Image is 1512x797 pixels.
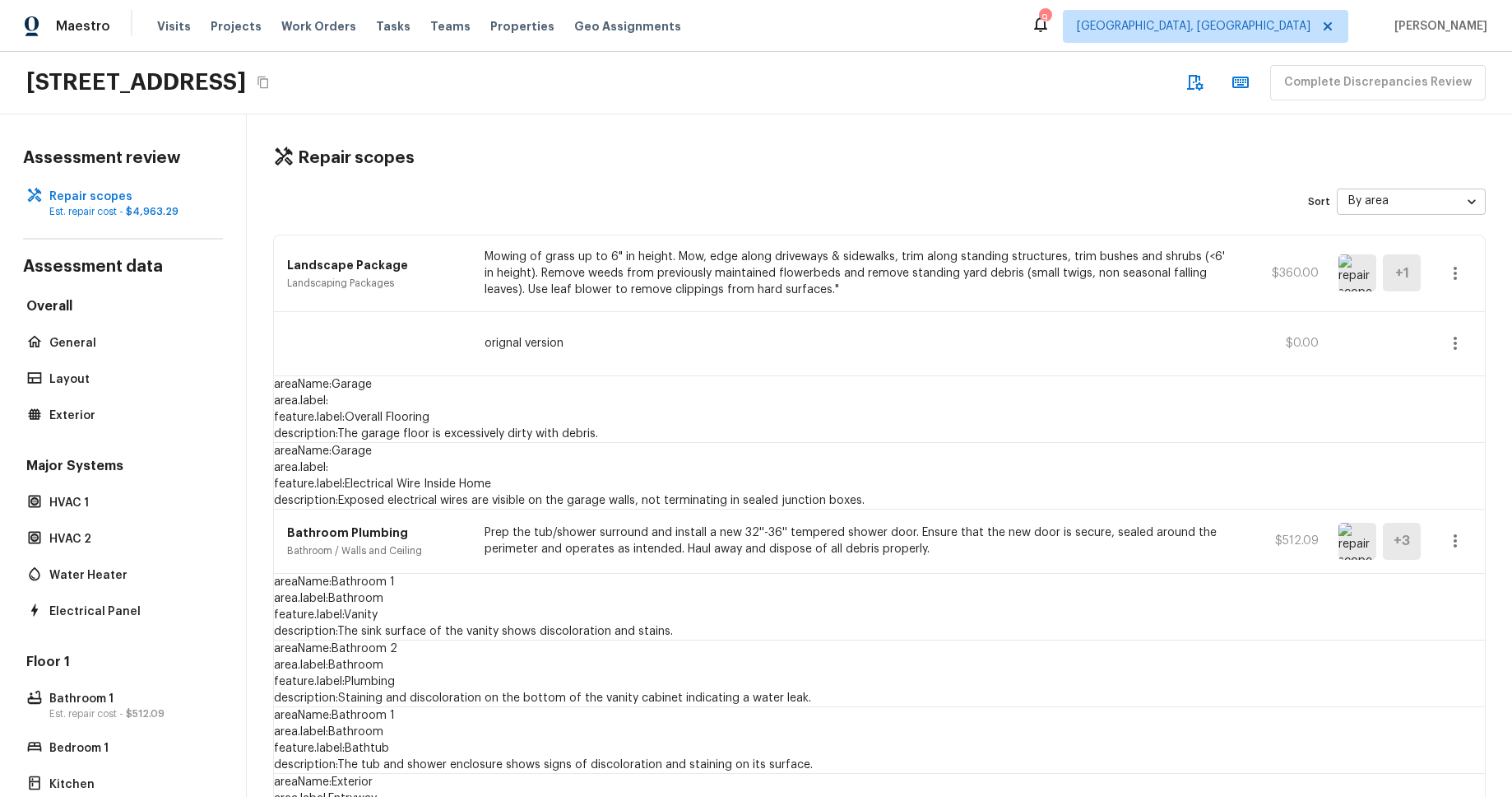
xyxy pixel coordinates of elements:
[23,653,223,674] h5: Floor 1
[274,443,1485,510] div: areaName: Garage area.label: feature.label: Electrical Wire Inside Home description: Exposed elec...
[1338,523,1376,560] img: repair scope asset
[49,205,213,218] p: Est. repair cost -
[126,207,179,217] span: $4,963.29
[274,707,1485,774] div: areaName: Bathroom 1 area.label: Bathroom feature.label: Bathtub description: The tub and shower ...
[430,18,471,35] span: Teams
[56,18,110,35] span: Maestro
[485,335,1225,352] p: orignal version
[376,21,410,32] span: Tasks
[49,335,213,352] p: General
[287,257,465,273] p: Landscape Package
[49,740,213,757] p: Bedroom 1
[281,18,356,35] span: Work Orders
[1388,18,1487,35] span: [PERSON_NAME]
[1395,264,1409,282] h5: + 1
[126,709,165,719] span: $512.09
[490,18,554,35] span: Properties
[1337,179,1486,223] div: By area
[49,495,213,511] p: HVAC 1
[253,72,274,93] button: Copy Address
[49,567,213,584] p: Water Heater
[49,371,213,388] p: Layout
[287,524,465,541] p: Bathroom Plumbing
[1394,532,1410,550] h5: + 3
[211,18,262,35] span: Projects
[1039,10,1051,26] div: 9
[23,457,223,478] h5: Major Systems
[287,544,465,557] p: Bathroom / Walls and Ceiling
[1245,265,1319,282] p: $360.00
[485,524,1225,557] p: Prep the tub/shower surround and install a new 32''-36'' tempered shower door. Ensure that the ne...
[49,707,213,720] p: Est. repair cost -
[49,408,213,424] p: Exterior
[49,604,213,620] p: Electrical Panel
[1338,254,1376,291] img: repair scope asset
[49,691,213,707] p: Bathroom 1
[23,256,223,281] h4: Assessment data
[157,18,191,35] span: Visits
[274,641,1485,707] div: areaName: Bathroom 2 area.label: Bathroom feature.label: Plumbing description: Staining and disco...
[274,574,1485,641] div: areaName: Bathroom 1 area.label: Bathroom feature.label: Vanity description: The sink surface of ...
[1245,335,1319,352] p: $0.00
[26,68,246,97] h2: [STREET_ADDRESS]
[1077,18,1310,35] span: [GEOGRAPHIC_DATA], [GEOGRAPHIC_DATA]
[23,297,223,319] h5: Overall
[49,531,213,548] p: HVAC 2
[1308,195,1330,208] p: Sort
[298,147,415,169] h4: Repair scopes
[49,189,213,205] p: Repair scopes
[574,18,681,35] span: Geo Assignments
[49,776,213,793] p: Kitchen
[485,249,1225,298] p: Mowing of grass up to 6" in height. Mow, edge along driveways & sidewalks, trim along standing st...
[274,376,1485,443] div: areaName: Garage area.label: feature.label: Overall Flooring description: The garage floor is exc...
[287,277,465,290] p: Landscaping Packages
[23,147,223,169] h4: Assessment review
[1245,533,1319,549] p: $512.09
